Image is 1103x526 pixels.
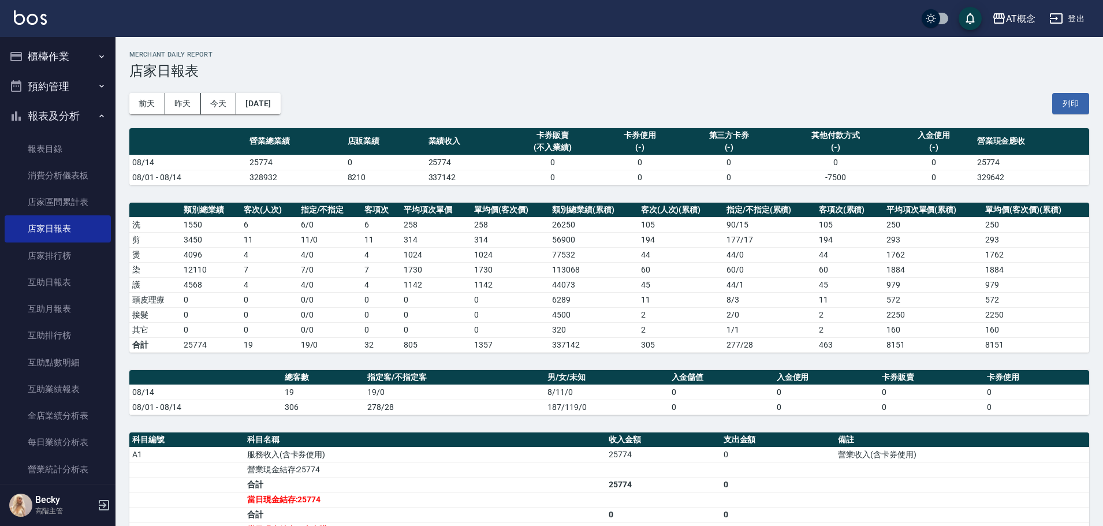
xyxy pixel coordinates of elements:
td: 0 [893,170,974,185]
td: 燙 [129,247,181,262]
th: 支出金額 [721,432,836,447]
td: 0 [241,307,298,322]
td: 2 [638,307,724,322]
td: 11 [638,292,724,307]
td: 0 [241,292,298,307]
td: 4500 [549,307,638,322]
td: 19/0 [364,385,545,400]
td: 0 [606,507,721,522]
td: 0 [506,170,599,185]
td: 4 / 0 [298,277,362,292]
td: 0 [669,385,774,400]
td: 8151 [884,337,983,352]
a: 店家區間累計表 [5,189,111,215]
div: 卡券販賣 [509,129,597,141]
td: 4096 [181,247,241,262]
td: 177 / 17 [724,232,816,247]
td: 19/0 [298,337,362,352]
th: 卡券使用 [984,370,1089,385]
button: 列印 [1052,93,1089,114]
td: 0 [362,292,401,307]
td: 2 [638,322,724,337]
td: 0 [471,322,549,337]
th: 備註 [835,432,1089,447]
th: 卡券販賣 [879,370,984,385]
a: 營業統計分析表 [5,456,111,483]
td: 314 [401,232,471,247]
th: 科目編號 [129,432,244,447]
td: 278/28 [364,400,545,415]
td: 4 [241,247,298,262]
td: 0 [721,507,836,522]
td: 0 [401,292,471,307]
td: 4 [241,277,298,292]
th: 店販業績 [345,128,426,155]
th: 客項次(累積) [816,203,884,218]
td: 08/01 - 08/14 [129,400,282,415]
td: 0 / 0 [298,307,362,322]
td: 0 [669,400,774,415]
div: (-) [602,141,677,154]
th: 客項次 [362,203,401,218]
td: 染 [129,262,181,277]
td: 0 [984,400,1089,415]
td: 160 [884,322,983,337]
th: 單均價(客次價)(累積) [982,203,1089,218]
th: 科目名稱 [244,432,606,447]
td: 979 [884,277,983,292]
td: 其它 [129,322,181,337]
td: 08/14 [129,155,247,170]
a: 消費分析儀表板 [5,162,111,189]
td: 合計 [244,477,606,492]
button: 預約管理 [5,72,111,102]
td: 0 [362,322,401,337]
td: 328932 [247,170,345,185]
td: 1762 [982,247,1089,262]
div: 其他付款方式 [781,129,890,141]
button: 登出 [1045,8,1089,29]
th: 客次(人次)(累積) [638,203,724,218]
td: 7 [241,262,298,277]
td: 1 / 1 [724,322,816,337]
td: 頭皮理療 [129,292,181,307]
td: 7 / 0 [298,262,362,277]
th: 客次(人次) [241,203,298,218]
a: 互助月報表 [5,296,111,322]
h5: Becky [35,494,94,506]
td: 56900 [549,232,638,247]
button: [DATE] [236,93,280,114]
td: 服務收入(含卡券使用) [244,447,606,462]
td: 1884 [884,262,983,277]
td: 11 [816,292,884,307]
td: 306 [282,400,364,415]
td: 0 [401,307,471,322]
td: 8151 [982,337,1089,352]
img: Person [9,494,32,517]
td: 0 / 0 [298,292,362,307]
td: 90 / 15 [724,217,816,232]
td: 8/11/0 [545,385,669,400]
td: 250 [884,217,983,232]
th: 指定客/不指定客 [364,370,545,385]
th: 平均項次單價 [401,203,471,218]
td: 463 [816,337,884,352]
td: 337142 [426,170,506,185]
td: 0 [774,385,879,400]
td: 8 / 3 [724,292,816,307]
td: 0 [984,385,1089,400]
button: 櫃檯作業 [5,42,111,72]
td: 護 [129,277,181,292]
a: 互助日報表 [5,269,111,296]
a: 互助排行榜 [5,322,111,349]
p: 高階主管 [35,506,94,516]
td: 25774 [974,155,1089,170]
td: 44 [638,247,724,262]
td: 6 [362,217,401,232]
div: (不入業績) [509,141,597,154]
td: 0 [680,155,778,170]
td: 44 [816,247,884,262]
th: 營業現金應收 [974,128,1089,155]
th: 業績收入 [426,128,506,155]
td: 0 [471,292,549,307]
td: A1 [129,447,244,462]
